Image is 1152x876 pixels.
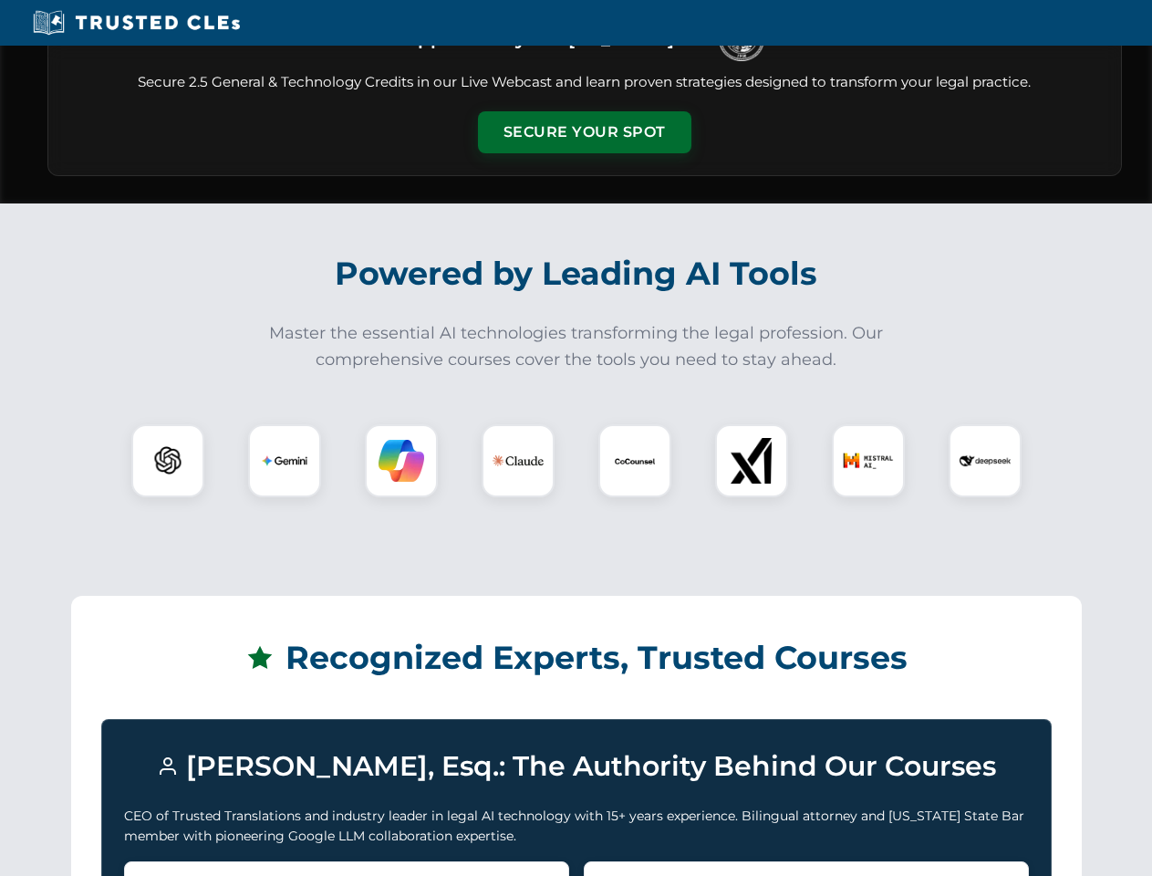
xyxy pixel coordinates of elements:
[365,424,438,497] div: Copilot
[598,424,671,497] div: CoCounsel
[131,424,204,497] div: ChatGPT
[729,438,774,484] img: xAI Logo
[124,806,1029,847] p: CEO of Trusted Translations and industry leader in legal AI technology with 15+ years experience....
[262,438,307,484] img: Gemini Logo
[27,9,245,36] img: Trusted CLEs
[257,320,896,373] p: Master the essential AI technologies transforming the legal profession. Our comprehensive courses...
[70,72,1099,93] p: Secure 2.5 General & Technology Credits in our Live Webcast and learn proven strategies designed ...
[101,626,1052,690] h2: Recognized Experts, Trusted Courses
[715,424,788,497] div: xAI
[141,434,194,487] img: ChatGPT Logo
[482,424,555,497] div: Claude
[612,438,658,484] img: CoCounsel Logo
[478,111,691,153] button: Secure Your Spot
[832,424,905,497] div: Mistral AI
[843,435,894,486] img: Mistral AI Logo
[493,435,544,486] img: Claude Logo
[960,435,1011,486] img: DeepSeek Logo
[949,424,1022,497] div: DeepSeek
[71,242,1082,306] h2: Powered by Leading AI Tools
[124,742,1029,791] h3: [PERSON_NAME], Esq.: The Authority Behind Our Courses
[248,424,321,497] div: Gemini
[379,438,424,484] img: Copilot Logo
